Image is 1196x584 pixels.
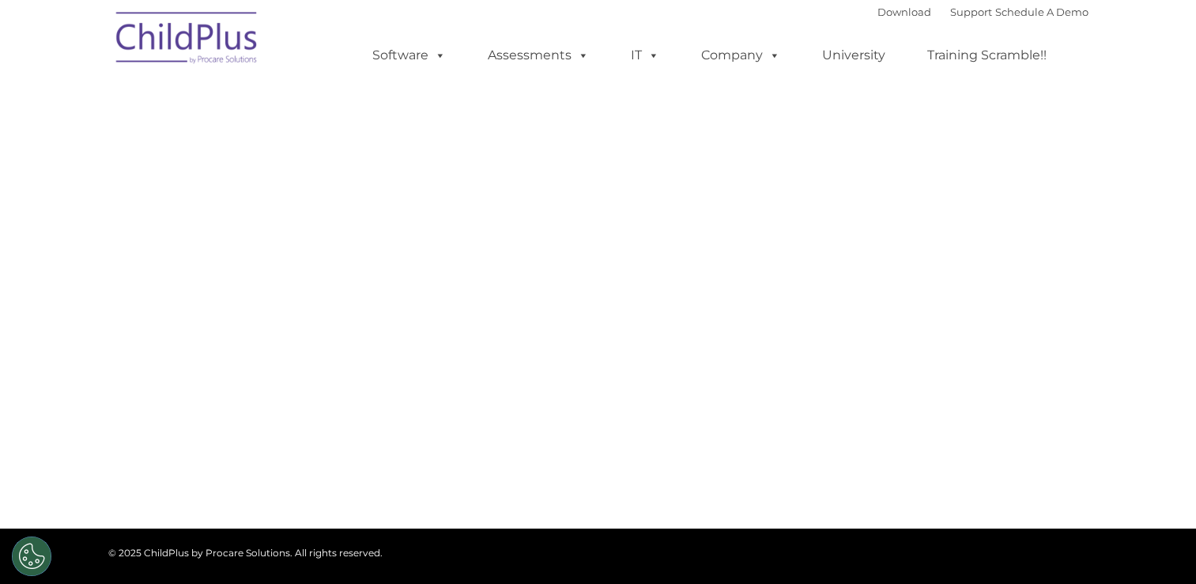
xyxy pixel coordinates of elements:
[911,40,1062,71] a: Training Scramble!!
[615,40,675,71] a: IT
[806,40,901,71] a: University
[950,6,992,18] a: Support
[108,1,266,80] img: ChildPlus by Procare Solutions
[685,40,796,71] a: Company
[472,40,605,71] a: Assessments
[108,547,383,559] span: © 2025 ChildPlus by Procare Solutions. All rights reserved.
[877,6,1088,18] font: |
[12,537,51,576] button: Cookies Settings
[877,6,931,18] a: Download
[357,40,462,71] a: Software
[995,6,1088,18] a: Schedule A Demo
